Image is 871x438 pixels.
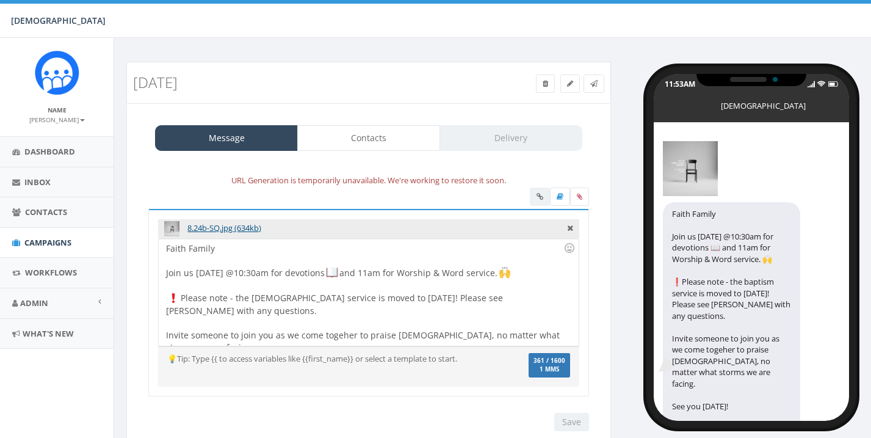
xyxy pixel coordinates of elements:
[665,79,695,89] div: 11:53AM
[499,266,511,279] img: 🙌
[159,239,578,346] div: Faith Family Join us [DATE] @10:30am for devotions and 11am for Worship & Word service. Please no...
[29,114,85,125] a: [PERSON_NAME]
[721,100,782,106] div: [DEMOGRAPHIC_DATA]
[533,367,565,373] span: 1 MMS
[550,188,570,206] label: Insert Template Text
[24,237,71,248] span: Campaigns
[158,353,509,365] div: 💡Tip: Type {{ to access variables like {{first_name}} or select a template to start.
[24,177,51,188] span: Inbox
[567,78,573,89] span: Edit Campaign
[20,297,48,308] span: Admin
[34,50,80,96] img: Rally_Platform_Icon.png
[167,292,179,304] img: ❗
[139,173,598,188] div: URL Generation is temporarily unavailable. We're working to restore it soon.
[533,357,565,365] span: 361 / 1600
[29,115,85,124] small: [PERSON_NAME]
[297,125,440,151] a: Contacts
[543,78,548,89] span: Delete Campaign
[48,106,67,114] small: Name
[570,188,589,206] span: Attach your media
[590,78,598,89] span: Send Test Message
[133,75,482,90] h3: [DATE]
[25,206,67,217] span: Contacts
[326,266,338,279] img: 📖
[155,125,298,151] a: Message
[187,222,261,233] a: 8.24b-SQ.jpg (634kb)
[25,267,77,278] span: Workflows
[23,328,74,339] span: What's New
[24,146,75,157] span: Dashboard
[11,15,106,26] span: [DEMOGRAPHIC_DATA]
